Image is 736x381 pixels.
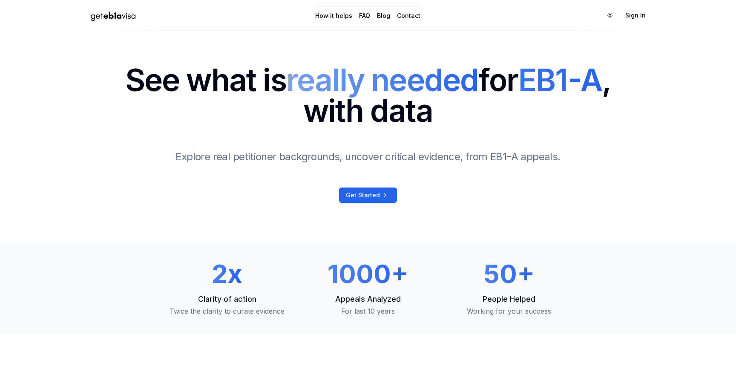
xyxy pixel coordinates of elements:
a: Sign In [618,8,653,23]
p: Clarity of action [164,293,291,305]
a: Home Page [83,8,273,23]
a: How it helps [315,12,352,20]
span: EB1-A [518,61,602,98]
span: Get Started [346,191,380,199]
a: Get Started [339,188,397,203]
p: For last 10 years [305,306,432,316]
a: Blog [377,12,390,20]
p: People Helped [445,293,572,305]
p: Twice the clarity to curate evidence [164,306,291,316]
p: Appeals Analyzed [305,293,432,305]
span: with data [125,95,611,126]
a: FAQ [359,12,370,20]
p: Working for your success [445,306,572,316]
span: See what is for , [125,65,611,95]
span: Explore real petitioner backgrounds, uncover critical evidence, from EB1-A appeals. [175,150,560,163]
span: 1000+ [328,258,408,289]
span: 2x [212,258,242,289]
nav: Main [308,6,428,24]
span: 50+ [483,258,535,289]
a: Contact [397,12,420,20]
img: geteb1avisa logo [83,8,143,23]
span: really needed [286,61,479,98]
